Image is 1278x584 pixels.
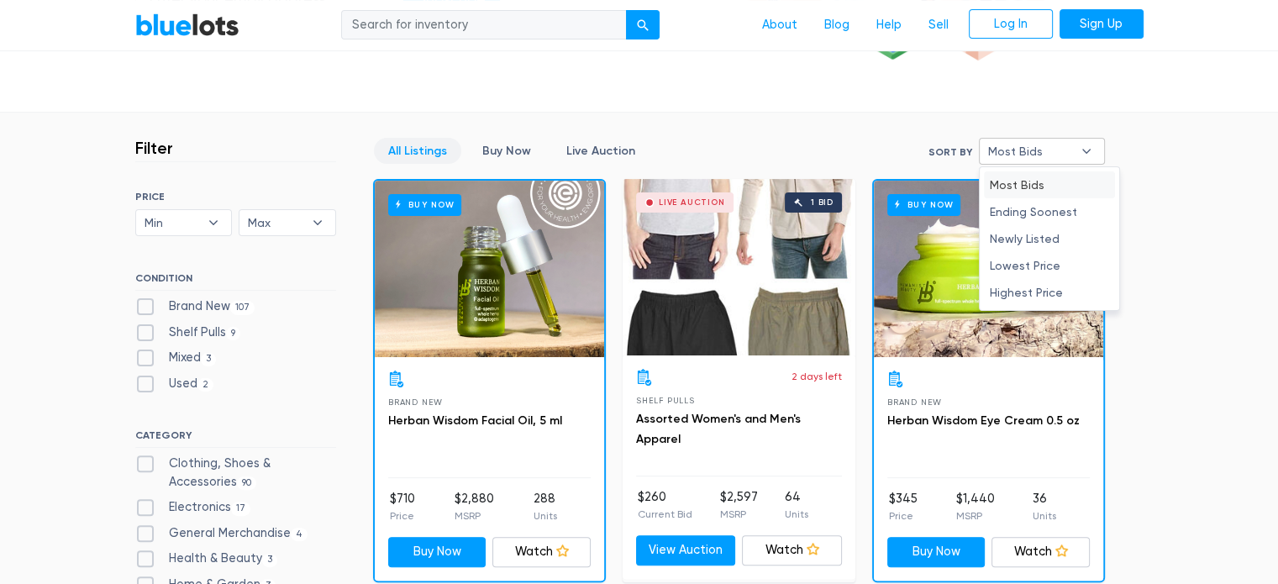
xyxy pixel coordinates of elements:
[955,490,994,523] li: $1,440
[534,490,557,523] li: 288
[135,324,241,342] label: Shelf Pulls
[988,139,1072,164] span: Most Bids
[984,225,1115,252] li: Newly Listed
[887,194,960,215] h6: Buy Now
[226,327,241,340] span: 9
[390,490,415,523] li: $710
[197,378,214,392] span: 2
[1060,9,1144,39] a: Sign Up
[811,9,863,41] a: Blog
[636,412,801,446] a: Assorted Women's and Men's Apparel
[135,138,173,158] h3: Filter
[135,349,217,367] label: Mixed
[135,524,308,543] label: General Merchandise
[534,508,557,523] p: Units
[955,508,994,523] p: MSRP
[889,490,918,523] li: $345
[1033,490,1056,523] li: 36
[300,210,335,235] b: ▾
[969,9,1053,39] a: Log In
[636,535,736,566] a: View Auction
[492,537,591,567] a: Watch
[638,488,692,522] li: $260
[135,498,251,517] label: Electronics
[135,191,336,203] h6: PRICE
[623,179,855,355] a: Live Auction 1 bid
[636,396,695,405] span: Shelf Pulls
[991,537,1090,567] a: Watch
[135,297,255,316] label: Brand New
[455,508,494,523] p: MSRP
[1069,139,1104,164] b: ▾
[468,138,545,164] a: Buy Now
[887,397,942,407] span: Brand New
[742,535,842,566] a: Watch
[984,198,1115,225] li: Ending Soonest
[390,508,415,523] p: Price
[388,397,443,407] span: Brand New
[201,353,217,366] span: 3
[388,194,461,215] h6: Buy Now
[1033,508,1056,523] p: Units
[196,210,231,235] b: ▾
[455,490,494,523] li: $2,880
[388,537,486,567] a: Buy Now
[984,171,1115,198] li: Most Bids
[552,138,650,164] a: Live Auction
[984,252,1115,279] li: Lowest Price
[135,375,214,393] label: Used
[638,507,692,522] p: Current Bid
[785,507,808,522] p: Units
[375,181,604,357] a: Buy Now
[145,210,200,235] span: Min
[374,138,461,164] a: All Listings
[811,198,834,207] div: 1 bid
[984,279,1115,306] li: Highest Price
[792,369,842,384] p: 2 days left
[874,181,1103,357] a: Buy Now
[719,488,757,522] li: $2,597
[388,413,562,428] a: Herban Wisdom Facial Oil, 5 ml
[928,145,972,160] label: Sort By
[915,9,962,41] a: Sell
[135,550,278,568] label: Health & Beauty
[889,508,918,523] p: Price
[237,476,257,490] span: 90
[231,502,251,515] span: 17
[230,301,255,314] span: 107
[291,528,308,541] span: 4
[135,429,336,448] h6: CATEGORY
[135,272,336,291] h6: CONDITION
[719,507,757,522] p: MSRP
[248,210,303,235] span: Max
[887,537,986,567] a: Buy Now
[341,10,627,40] input: Search for inventory
[659,198,725,207] div: Live Auction
[785,488,808,522] li: 64
[262,554,278,567] span: 3
[887,413,1080,428] a: Herban Wisdom Eye Cream 0.5 oz
[135,455,336,491] label: Clothing, Shoes & Accessories
[863,9,915,41] a: Help
[135,13,239,37] a: BlueLots
[749,9,811,41] a: About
